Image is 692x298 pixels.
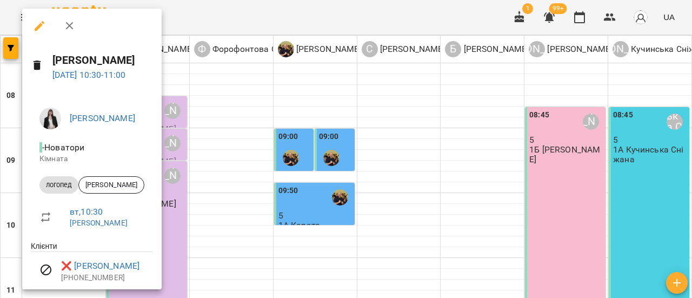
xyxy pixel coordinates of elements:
h6: [PERSON_NAME] [52,52,153,69]
p: Кімната [39,154,144,164]
a: ❌ [PERSON_NAME] [61,260,139,273]
a: вт , 10:30 [70,207,103,217]
span: [PERSON_NAME] [79,180,144,190]
a: [PERSON_NAME] [70,218,128,227]
img: 6be5f68e7f567926e92577630b8ad8eb.jpg [39,108,61,129]
div: [PERSON_NAME] [78,176,144,194]
a: [DATE] 10:30-11:00 [52,70,126,80]
svg: Візит скасовано [39,263,52,276]
span: - Новатори [39,142,87,153]
ul: Клієнти [31,241,153,295]
span: логопед [39,180,78,190]
a: [PERSON_NAME] [70,113,135,123]
p: [PHONE_NUMBER] [61,273,153,283]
